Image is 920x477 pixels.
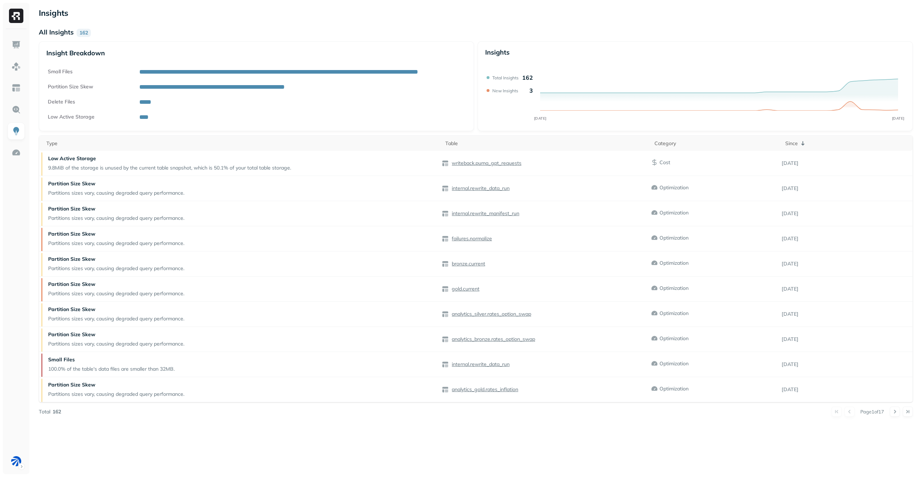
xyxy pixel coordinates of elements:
p: All Insights [39,28,74,36]
a: analytics_gold.rates_inflation [449,386,518,393]
img: table [442,160,449,167]
p: Partition Size Skew [48,205,184,212]
a: bronze.current [449,260,485,267]
img: Dashboard [11,40,21,50]
p: [DATE] [782,386,912,393]
a: gold.current [449,286,479,292]
a: analytics_silver.rates_option_swap [449,311,531,318]
img: table [442,361,449,368]
p: internal.rewrite_manifest_run [450,210,519,217]
p: Optimization [659,209,689,216]
a: internal.rewrite_data_run [449,185,510,192]
p: 162 [77,29,91,37]
p: Partitions sizes vary, causing degraded query performance. [48,215,184,222]
p: Optimization [659,335,689,342]
text: Partition Size Skew [48,83,93,90]
p: bronze.current [450,260,485,267]
p: Partition Size Skew [48,281,184,288]
text: Delete Files [48,98,75,105]
img: Query Explorer [11,105,21,114]
img: Insights [11,126,21,136]
p: [DATE] [782,160,912,167]
p: Page 1 of 17 [860,408,884,415]
img: table [442,185,449,192]
a: internal.rewrite_manifest_run [449,210,519,217]
p: analytics_silver.rates_option_swap [450,311,531,318]
p: Partition Size Skew [48,381,184,388]
p: 9.8MiB of the storage is unused by the current table snapshot, which is 50.1% of your total table... [48,165,291,171]
p: [DATE] [782,311,912,318]
p: internal.rewrite_data_run [450,185,510,192]
img: Asset Explorer [11,83,21,93]
img: Assets [11,62,21,71]
p: Partition Size Skew [48,231,184,237]
img: table [442,311,449,318]
p: analytics_bronze.rates_option_swap [450,336,535,343]
p: Optimization [659,385,689,392]
p: New Insights [492,88,518,93]
p: Partitions sizes vary, causing degraded query performance. [48,315,184,322]
a: writeback.puma_gpt_requests [449,160,521,167]
div: Table [445,140,647,147]
p: Optimization [659,184,689,191]
p: Partitions sizes vary, causing degraded query performance. [48,391,184,398]
p: [DATE] [782,336,912,343]
img: Optimization [11,148,21,157]
img: Ryft [9,9,23,23]
p: Optimization [659,260,689,267]
p: writeback.puma_gpt_requests [450,160,521,167]
text: Low Active Storage [48,114,95,120]
p: Partition Size Skew [48,180,184,187]
tspan: [DATE] [534,116,547,121]
p: Partition Size Skew [48,306,184,313]
img: table [442,386,449,393]
a: failures.normalize [449,235,492,242]
p: Total Insights [492,75,519,80]
p: Cost [659,159,670,166]
img: table [442,286,449,293]
p: gold.current [450,286,479,292]
img: BAM [11,456,21,466]
p: Optimization [659,360,689,367]
p: [DATE] [782,260,912,267]
p: Optimization [659,310,689,317]
p: Partition Size Skew [48,256,184,263]
p: 162 [52,408,61,415]
div: Type [46,140,438,147]
p: 100.0% of the table's data files are smaller than 32MB. [48,366,175,372]
p: Insights [39,6,913,19]
img: table [442,260,449,268]
p: Partitions sizes vary, causing degraded query performance. [48,290,184,297]
p: [DATE] [782,210,912,217]
p: Partition Size Skew [48,331,184,338]
p: [DATE] [782,361,912,368]
img: table [442,336,449,343]
p: 162 [522,74,533,81]
a: analytics_bronze.rates_option_swap [449,336,535,343]
p: Insights [485,48,510,56]
p: internal.rewrite_data_run [450,361,510,368]
text: Small Files [48,68,73,75]
a: internal.rewrite_data_run [449,361,510,368]
p: Partitions sizes vary, causing degraded query performance. [48,240,184,247]
p: Small Files [48,356,175,363]
div: Since [785,139,909,148]
p: Partitions sizes vary, causing degraded query performance. [48,190,184,196]
p: [DATE] [782,235,912,242]
p: analytics_gold.rates_inflation [450,386,518,393]
p: Total [39,408,50,415]
p: [DATE] [782,185,912,192]
p: 3 [529,87,533,94]
p: Low Active Storage [48,155,291,162]
img: table [442,210,449,217]
div: Category [654,140,778,147]
img: table [442,235,449,242]
p: Optimization [659,235,689,241]
p: Partitions sizes vary, causing degraded query performance. [48,265,184,272]
tspan: [DATE] [892,116,905,121]
p: Insight Breakdown [46,49,466,57]
p: Partitions sizes vary, causing degraded query performance. [48,341,184,347]
p: [DATE] [782,286,912,292]
p: Optimization [659,285,689,292]
p: failures.normalize [450,235,492,242]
